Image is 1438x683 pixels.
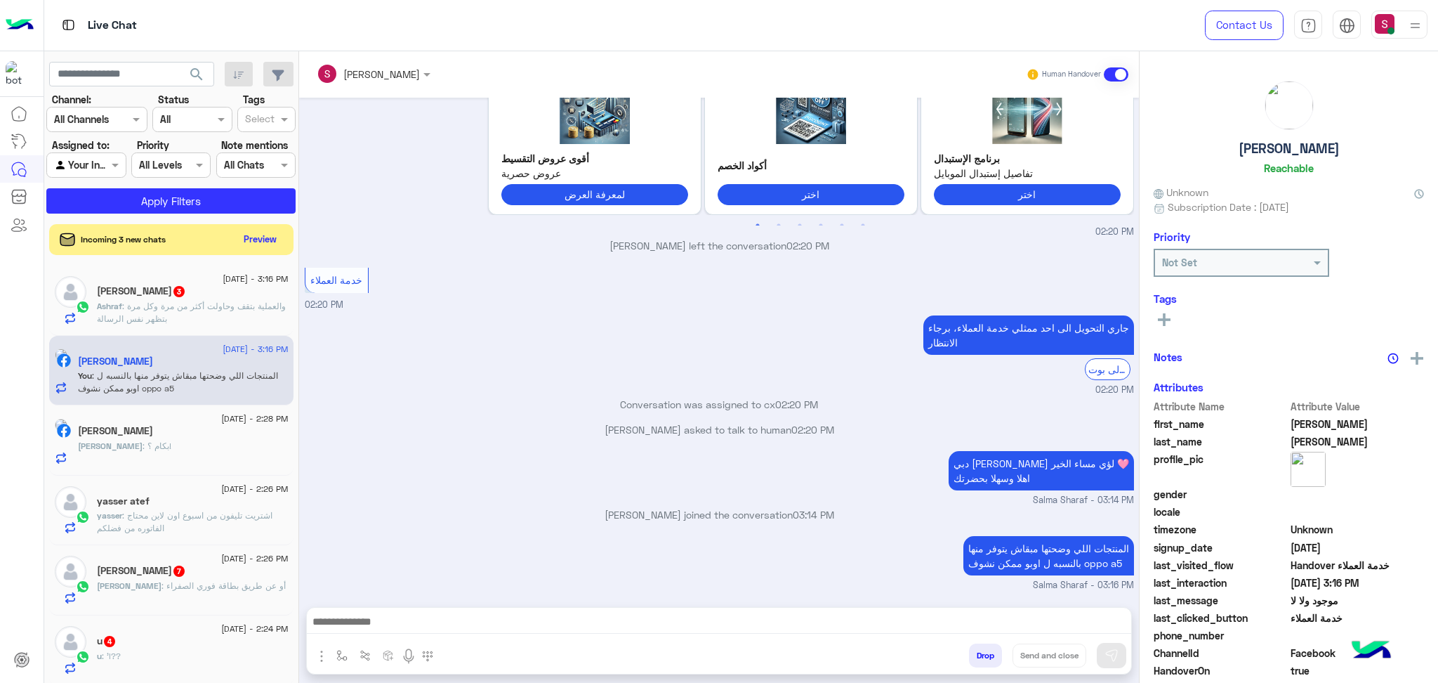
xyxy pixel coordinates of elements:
[1291,558,1425,573] span: Handover خدمة العملاء
[400,648,417,665] img: send voice note
[718,158,904,173] p: أكواد الخصم
[1291,663,1425,678] span: true
[1095,384,1134,397] span: 02:20 PM
[1042,69,1101,80] small: Human Handover
[1154,522,1288,537] span: timezone
[97,301,122,311] span: Ashraf
[60,16,77,34] img: tab
[1347,627,1396,676] img: hulul-logo.png
[104,636,115,647] span: 4
[305,507,1134,522] p: [PERSON_NAME] joined the conversation
[305,299,343,310] span: 02:20 PM
[1154,575,1288,590] span: last_interaction
[97,651,102,661] span: u
[1300,18,1317,34] img: tab
[1291,646,1425,661] span: 0
[1154,292,1424,305] h6: Tags
[969,644,1002,668] button: Drop
[305,397,1134,412] p: Conversation was assigned to cx
[97,510,272,533] span: اشتريت تليفون من اسبوع اون لاين محتاج الفاتوره من فضلكم
[97,510,122,521] span: yasser
[143,441,171,451] span: بكام ؟!
[97,565,186,577] h5: Ahmed Negm ElDeen
[1085,358,1130,380] div: الرجوع الى بوت
[422,651,433,662] img: make a call
[1154,434,1288,449] span: last_name
[313,648,330,665] img: send attachment
[793,509,834,521] span: 03:14 PM
[1095,226,1134,239] span: 02:20 PM
[1291,434,1425,449] span: Aziz Ali
[934,74,1121,144] img: 2KfYs9iq2KjYr9in2YQucG5n.png
[1406,17,1424,34] img: profile
[1291,575,1425,590] span: 2025-09-11T12:16:11.5284689Z
[81,233,166,246] span: Incoming 3 new chats
[97,495,150,507] h5: yasser atef
[923,316,1134,355] p: 11/9/2025, 2:20 PM
[1387,353,1399,364] img: notes
[1154,558,1288,573] span: last_visited_flow
[331,644,354,667] button: select flow
[1291,522,1425,537] span: Unknown
[1104,649,1119,663] img: send message
[383,650,394,661] img: create order
[55,419,67,431] img: picture
[934,166,1121,181] span: تفاصيل إستبدال الموبايل
[1154,452,1288,484] span: profile_pic
[78,370,278,393] span: المنتجات اللي وضحتها مبقاش يتوفر منها بالنسبه ل اوبو ممكن نشوف oppo a5
[934,184,1121,204] button: اختر
[1265,82,1313,129] img: picture
[1291,611,1425,625] span: خدمة العملاء
[793,219,807,233] button: 3 of 3
[97,301,286,324] span: والعملية بتقف وحاولت أكثر من مرة وكل مرة بتظهر نفس الرسالة
[76,300,90,314] img: WhatsApp
[1154,628,1288,643] span: phone_number
[1154,540,1288,555] span: signup_date
[772,219,786,233] button: 2 of 3
[791,424,834,436] span: 02:20 PM
[775,398,818,410] span: 02:20 PM
[1154,505,1288,519] span: locale
[1291,505,1425,519] span: null
[310,274,362,286] span: خدمة العملاء
[305,422,1134,437] p: [PERSON_NAME] asked to talk to human
[238,229,283,249] button: Preview
[501,184,688,204] button: لمعرفة العرض
[934,151,1121,166] p: برنامج الإستبدال
[1411,352,1423,365] img: add
[501,74,688,144] img: 2KrZgtiz2YrYtyAyLnBuZw%3D%3D.png
[336,650,348,661] img: select flow
[55,486,86,518] img: defaultAdmin.png
[1291,628,1425,643] span: null
[963,536,1134,575] p: 11/9/2025, 3:16 PM
[78,425,153,437] h5: Ahmed Fathi
[354,644,377,667] button: Trigger scenario
[221,623,288,635] span: [DATE] - 2:24 PM
[1033,494,1134,507] span: Salma Sharaf - 03:14 PM
[1154,351,1182,363] h6: Notes
[856,219,870,233] button: 6 of 3
[78,370,92,381] span: You
[1291,593,1425,608] span: موجود ولا لا
[359,650,371,661] img: Trigger scenario
[57,424,71,438] img: Facebook
[1154,487,1288,502] span: gender
[835,219,849,233] button: 5 of 3
[1294,11,1322,40] a: tab
[1239,141,1340,157] h5: [PERSON_NAME]
[814,219,828,233] button: 4 of 3
[78,356,153,367] h5: Abdel Aziz Ali
[243,111,275,129] div: Select
[1154,230,1190,243] h6: Priority
[751,219,765,233] button: 1 of 3
[1154,593,1288,608] span: last_message
[88,16,137,35] p: Live Chat
[173,566,185,577] span: 7
[243,92,265,107] label: Tags
[1291,540,1425,555] span: 2024-08-01T20:21:30.948Z
[1264,162,1314,174] h6: Reachable
[1291,399,1425,414] span: Attribute Value
[221,138,288,152] label: Note mentions
[180,62,214,92] button: search
[223,273,288,285] span: [DATE] - 3:16 PM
